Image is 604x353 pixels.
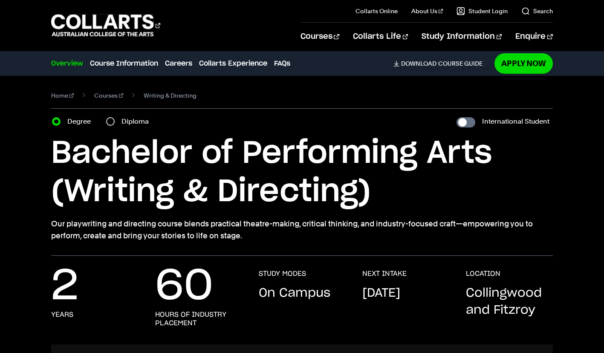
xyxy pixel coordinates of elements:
a: Study Information [422,23,502,51]
label: Diploma [121,116,154,127]
div: Go to homepage [51,13,160,38]
a: Collarts Experience [199,58,267,69]
a: Enquire [515,23,552,51]
a: About Us [411,7,443,15]
a: Home [51,90,74,101]
p: 60 [155,269,213,304]
a: Collarts Online [355,7,398,15]
a: Search [521,7,553,15]
h3: NEXT INTAKE [362,269,407,278]
p: On Campus [259,285,330,302]
a: Overview [51,58,83,69]
a: Student Login [457,7,508,15]
a: FAQs [274,58,290,69]
h3: hours of industry placement [155,310,242,327]
a: Course Information [90,58,158,69]
h3: STUDY MODES [259,269,306,278]
a: DownloadCourse Guide [393,60,489,67]
h3: years [51,310,73,319]
label: International Student [482,116,549,127]
h3: LOCATION [466,269,500,278]
span: Download [401,60,436,67]
label: Degree [67,116,96,127]
a: Courses [94,90,123,101]
span: Writing & Directing [144,90,197,101]
a: Courses [301,23,339,51]
p: [DATE] [362,285,400,302]
h1: Bachelor of Performing Arts (Writing & Directing) [51,134,552,211]
a: Apply Now [494,53,553,73]
p: Our playwriting and directing course blends practical theatre-making, critical thinking, and indu... [51,218,552,242]
p: 2 [51,269,78,304]
a: Careers [165,58,192,69]
a: Collarts Life [353,23,408,51]
p: Collingwood and Fitzroy [466,285,552,319]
